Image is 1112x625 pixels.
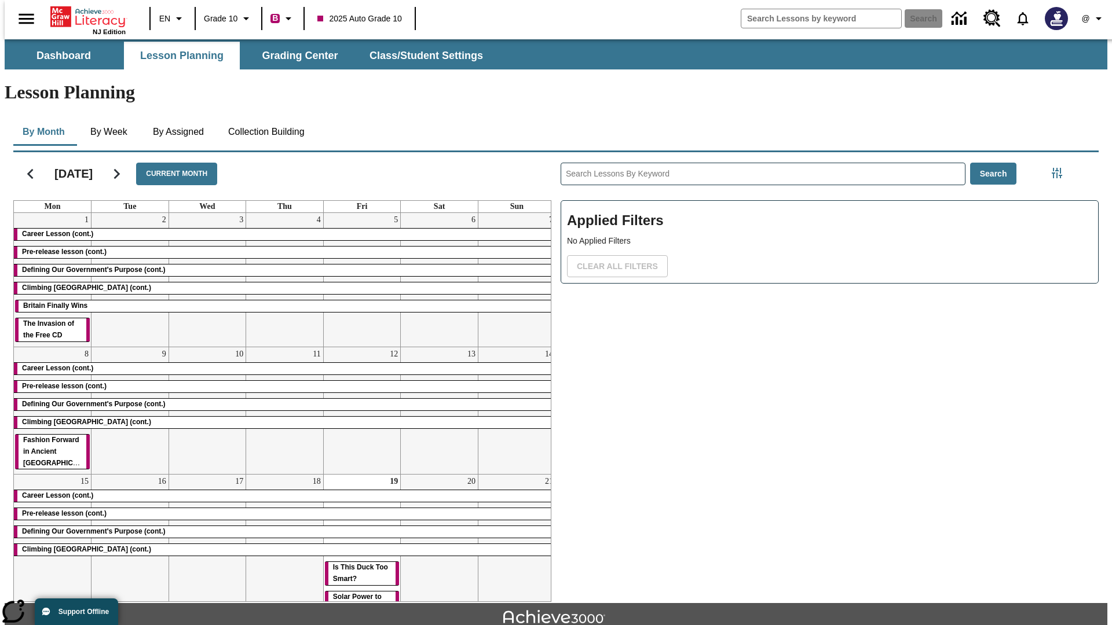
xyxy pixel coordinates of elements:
[237,213,246,227] a: September 3, 2025
[80,118,138,146] button: By Week
[547,213,555,227] a: September 7, 2025
[82,347,91,361] a: September 8, 2025
[15,300,554,312] div: Britain Finally Wins
[233,475,246,488] a: September 17, 2025
[15,318,90,341] div: The Invasion of the Free CD
[561,163,965,185] input: Search Lessons By Keyword
[50,4,126,35] div: Home
[508,201,526,212] a: Sunday
[78,475,91,488] a: September 15, 2025
[401,475,478,620] td: September 20, 2025
[976,3,1008,34] a: Resource Center, Will open in new tab
[6,42,122,69] button: Dashboard
[169,347,246,475] td: September 10, 2025
[219,118,314,146] button: Collection Building
[561,200,1099,284] div: Applied Filters
[246,475,324,620] td: September 18, 2025
[1045,161,1069,185] button: Filters Side menu
[431,201,447,212] a: Saturday
[478,347,555,475] td: September 14, 2025
[14,363,555,374] div: Career Lesson (cont.)
[22,418,151,426] span: Climbing Mount Tai (cont.)
[478,213,555,347] td: September 7, 2025
[58,608,109,616] span: Support Offline
[1045,7,1068,30] img: Avatar
[945,3,976,35] a: Data Center
[1008,3,1038,34] a: Notifications
[14,490,555,502] div: Career Lesson (cont.)
[154,8,191,29] button: Language: EN, Select a language
[136,163,217,185] button: Current Month
[169,475,246,620] td: September 17, 2025
[35,598,118,625] button: Support Offline
[401,347,478,475] td: September 13, 2025
[567,235,1092,247] p: No Applied Filters
[22,382,107,390] span: Pre-release lesson (cont.)
[14,213,92,347] td: September 1, 2025
[14,381,555,392] div: Pre-release lesson (cont.)
[5,42,493,69] div: SubNavbar
[22,364,93,372] span: Career Lesson (cont.)
[14,417,555,428] div: Climbing Mount Tai (cont.)
[354,201,370,212] a: Friday
[323,347,401,475] td: September 12, 2025
[14,399,555,410] div: Defining Our Government's Purpose (cont.)
[23,436,97,467] span: Fashion Forward in Ancient Rome
[169,213,246,347] td: September 3, 2025
[317,13,401,25] span: 2025 Auto Grade 10
[246,347,324,475] td: September 11, 2025
[567,207,1092,235] h2: Applied Filters
[465,347,478,361] a: September 13, 2025
[54,167,93,181] h2: [DATE]
[197,201,217,212] a: Wednesday
[323,475,401,620] td: September 19, 2025
[14,508,555,520] div: Pre-release lesson (cont.)
[387,475,400,488] a: September 19, 2025
[478,475,555,620] td: September 21, 2025
[14,247,555,258] div: Pre-release lesson (cont.)
[159,13,170,25] span: EN
[266,8,300,29] button: Boost Class color is violet red. Change class color
[14,475,92,620] td: September 15, 2025
[22,491,93,499] span: Career Lesson (cont.)
[323,213,401,347] td: September 5, 2025
[22,527,166,535] span: Defining Our Government's Purpose (cont.)
[22,266,166,274] span: Defining Our Government's Purpose (cont.)
[333,563,388,583] span: Is This Duck Too Smart?
[310,347,323,361] a: September 11, 2025
[22,545,151,553] span: Climbing Mount Tai (cont.)
[15,435,90,469] div: Fashion Forward in Ancient Rome
[9,2,43,36] button: Open side menu
[275,201,294,212] a: Thursday
[242,42,358,69] button: Grading Center
[92,347,169,475] td: September 9, 2025
[160,213,169,227] a: September 2, 2025
[314,213,323,227] a: September 4, 2025
[92,475,169,620] td: September 16, 2025
[199,8,258,29] button: Grade: Grade 10, Select a grade
[124,42,240,69] button: Lesson Planning
[14,282,555,294] div: Climbing Mount Tai (cont.)
[551,148,1099,602] div: Search
[13,118,74,146] button: By Month
[22,400,166,408] span: Defining Our Government's Purpose (cont.)
[16,159,45,189] button: Previous
[1081,13,1089,25] span: @
[121,201,138,212] a: Tuesday
[469,213,478,227] a: September 6, 2025
[22,284,151,292] span: Climbing Mount Tai (cont.)
[310,475,323,488] a: September 18, 2025
[246,213,324,347] td: September 4, 2025
[14,229,555,240] div: Career Lesson (cont.)
[156,475,169,488] a: September 16, 2025
[1075,8,1112,29] button: Profile/Settings
[325,562,400,585] div: Is This Duck Too Smart?
[387,347,400,361] a: September 12, 2025
[50,5,126,28] a: Home
[160,347,169,361] a: September 9, 2025
[543,475,555,488] a: September 21, 2025
[14,526,555,538] div: Defining Our Government's Purpose (cont.)
[5,39,1107,69] div: SubNavbar
[22,230,93,238] span: Career Lesson (cont.)
[4,148,551,602] div: Calendar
